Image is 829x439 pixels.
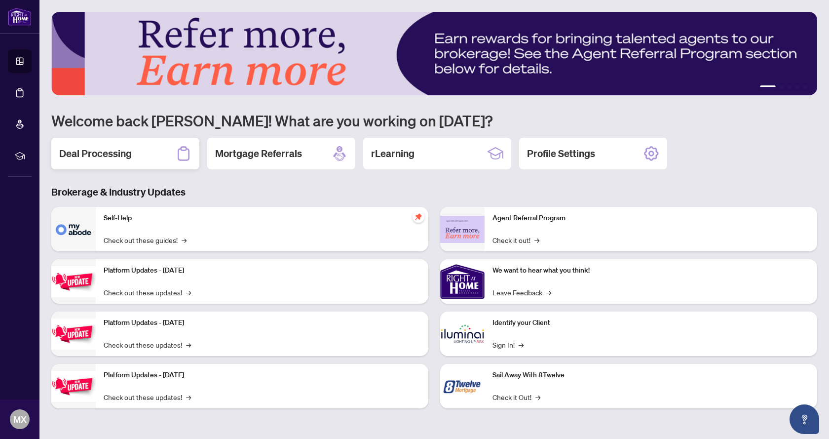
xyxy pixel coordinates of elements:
[51,185,817,199] h3: Brokerage & Industry Updates
[535,392,540,402] span: →
[104,235,187,245] a: Check out these guides!→
[440,216,485,243] img: Agent Referral Program
[51,12,817,95] img: Slide 0
[413,211,424,223] span: pushpin
[780,85,784,89] button: 2
[519,339,524,350] span: →
[803,85,807,89] button: 5
[790,404,819,434] button: Open asap
[104,318,420,328] p: Platform Updates - [DATE]
[492,339,524,350] a: Sign In!→
[492,287,551,298] a: Leave Feedback→
[51,207,96,251] img: Self-Help
[104,339,191,350] a: Check out these updates!→
[59,147,132,160] h2: Deal Processing
[51,319,96,350] img: Platform Updates - July 8, 2025
[51,111,817,130] h1: Welcome back [PERSON_NAME]! What are you working on [DATE]?
[492,318,809,328] p: Identify your Client
[492,235,539,245] a: Check it out!→
[795,85,799,89] button: 4
[104,287,191,298] a: Check out these updates!→
[440,312,485,356] img: Identify your Client
[215,147,302,160] h2: Mortgage Referrals
[13,412,27,426] span: MX
[492,370,809,381] p: Sail Away With 8Twelve
[51,266,96,297] img: Platform Updates - July 21, 2025
[788,85,791,89] button: 3
[760,85,776,89] button: 1
[440,364,485,408] img: Sail Away With 8Twelve
[527,147,595,160] h2: Profile Settings
[104,265,420,276] p: Platform Updates - [DATE]
[182,235,187,245] span: →
[492,265,809,276] p: We want to hear what you think!
[440,259,485,304] img: We want to hear what you think!
[8,7,32,26] img: logo
[104,392,191,402] a: Check out these updates!→
[51,371,96,402] img: Platform Updates - June 23, 2025
[492,213,809,224] p: Agent Referral Program
[186,287,191,298] span: →
[492,392,540,402] a: Check it Out!→
[186,392,191,402] span: →
[104,370,420,381] p: Platform Updates - [DATE]
[104,213,420,224] p: Self-Help
[371,147,414,160] h2: rLearning
[534,235,539,245] span: →
[186,339,191,350] span: →
[546,287,551,298] span: →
